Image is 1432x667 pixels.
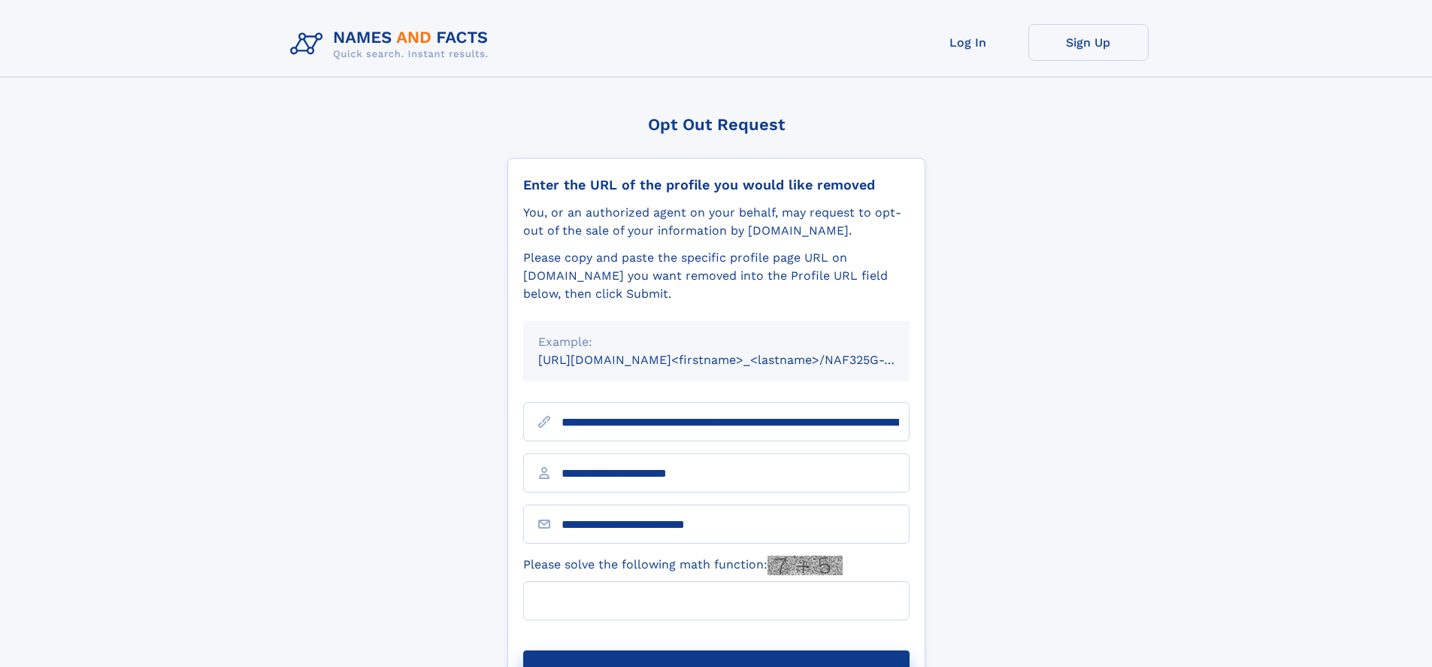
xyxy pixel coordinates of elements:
div: You, or an authorized agent on your behalf, may request to opt-out of the sale of your informatio... [523,204,910,240]
div: Opt Out Request [507,115,925,134]
img: Logo Names and Facts [284,24,501,65]
a: Sign Up [1028,24,1149,61]
div: Enter the URL of the profile you would like removed [523,177,910,193]
div: Example: [538,333,895,351]
div: Please copy and paste the specific profile page URL on [DOMAIN_NAME] you want removed into the Pr... [523,249,910,303]
label: Please solve the following math function: [523,556,843,575]
a: Log In [908,24,1028,61]
small: [URL][DOMAIN_NAME]<firstname>_<lastname>/NAF325G-xxxxxxxx [538,353,938,367]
